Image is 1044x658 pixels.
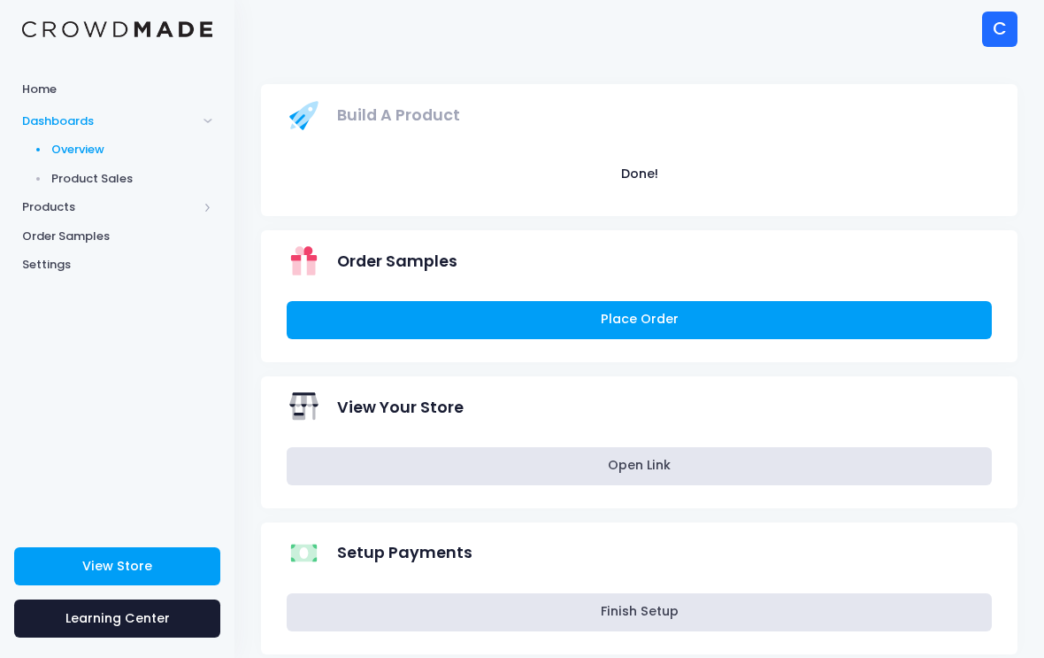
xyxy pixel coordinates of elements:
[337,104,460,128] span: Build A Product
[14,600,220,638] a: Learning Center
[22,81,212,98] span: Home
[82,557,152,575] span: View Store
[287,593,992,631] a: Finish Setup
[287,155,992,193] button: Done!
[65,609,170,627] span: Learning Center
[982,12,1017,47] div: C
[22,256,212,274] span: Settings
[51,170,213,188] span: Product Sales
[337,250,457,274] span: Order Samples
[22,112,197,130] span: Dashboards
[287,301,992,339] a: Place Order
[51,141,213,159] span: Overview
[337,396,464,420] span: View Your Store
[22,21,212,38] img: Logo
[287,447,992,485] a: Open Link
[337,541,472,565] span: Setup Payments
[22,198,197,216] span: Products
[22,228,212,245] span: Order Samples
[14,547,220,585] a: View Store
